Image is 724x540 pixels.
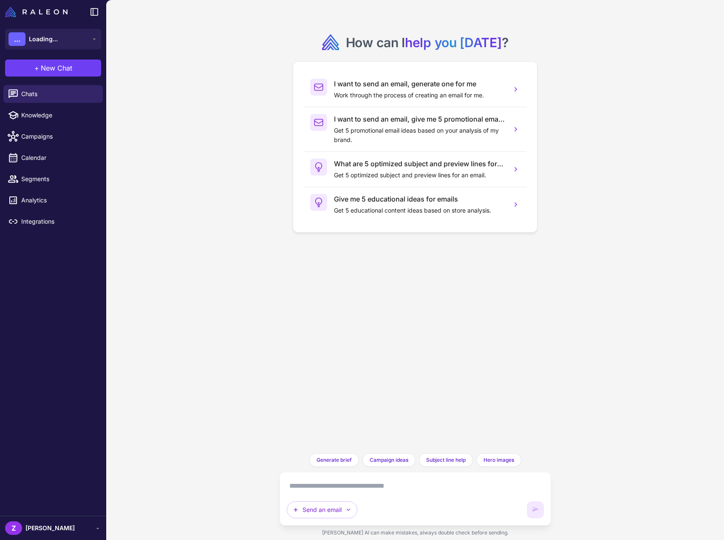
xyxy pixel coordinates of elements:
[3,85,103,103] a: Chats
[309,453,359,467] button: Generate brief
[334,79,505,89] h3: I want to send an email, generate one for me
[287,501,357,518] button: Send an email
[29,34,58,44] span: Loading...
[5,29,101,49] button: ...Loading...
[41,63,72,73] span: New Chat
[370,456,408,464] span: Campaign ideas
[3,191,103,209] a: Analytics
[3,149,103,167] a: Calendar
[21,217,96,226] span: Integrations
[334,91,505,100] p: Work through the process of creating an email for me.
[476,453,521,467] button: Hero images
[334,206,505,215] p: Get 5 educational content ideas based on store analysis.
[3,106,103,124] a: Knowledge
[5,60,101,77] button: +New Chat
[3,170,103,188] a: Segments
[25,523,75,533] span: [PERSON_NAME]
[334,159,505,169] h3: What are 5 optimized subject and preview lines for an email?
[21,132,96,141] span: Campaigns
[21,196,96,205] span: Analytics
[21,153,96,162] span: Calendar
[8,32,25,46] div: ...
[21,89,96,99] span: Chats
[5,7,68,17] img: Raleon Logo
[334,171,505,180] p: Get 5 optimized subject and preview lines for an email.
[334,114,505,124] h3: I want to send an email, give me 5 promotional email ideas.
[3,128,103,145] a: Campaigns
[334,194,505,204] h3: Give me 5 educational ideas for emails
[317,456,352,464] span: Generate brief
[334,126,505,145] p: Get 5 promotional email ideas based on your analysis of my brand.
[280,526,551,540] div: [PERSON_NAME] AI can make mistakes, always double check before sending.
[419,453,473,467] button: Subject line help
[346,34,509,51] h2: How can I ?
[34,63,39,73] span: +
[21,174,96,184] span: Segments
[5,521,22,535] div: Z
[405,35,502,50] span: help you [DATE]
[426,456,466,464] span: Subject line help
[484,456,514,464] span: Hero images
[362,453,416,467] button: Campaign ideas
[3,213,103,230] a: Integrations
[21,111,96,120] span: Knowledge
